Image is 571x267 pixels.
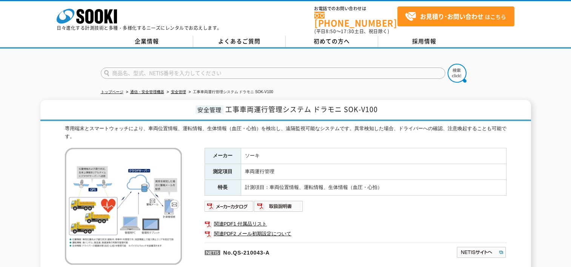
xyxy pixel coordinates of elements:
span: (平日 ～ 土日、祝日除く) [314,28,389,35]
a: 安全管理 [171,90,186,94]
a: 関連PDF2 メール初期設定について [205,229,506,239]
td: 車両運行管理 [241,164,506,180]
a: トップページ [101,90,123,94]
span: はこちら [405,11,506,22]
strong: お見積り･お問い合わせ [420,12,483,21]
a: お見積り･お問い合わせはこちら [397,6,514,26]
img: 工事車両運行管理システム ドラモニ SOK-V100 [65,148,182,265]
a: [PHONE_NUMBER] [314,12,397,27]
span: 工事車両運行管理システム ドラモニ SOK-V100 [225,104,378,114]
a: 通信・安全管理機器 [130,90,164,94]
a: よくあるご質問 [193,36,286,47]
img: btn_search.png [448,64,466,83]
span: 安全管理 [195,105,223,114]
img: メーカーカタログ [205,200,254,212]
span: 8:50 [326,28,336,35]
span: 17:30 [341,28,354,35]
th: 測定項目 [205,164,241,180]
a: 取扱説明書 [254,205,303,211]
a: 関連PDF1 付属品リスト [205,219,506,229]
a: メーカーカタログ [205,205,254,211]
img: NETISサイトへ [456,246,506,258]
a: 採用情報 [378,36,471,47]
a: 企業情報 [101,36,193,47]
img: 取扱説明書 [254,200,303,212]
th: 特長 [205,180,241,196]
td: ソーキ [241,148,506,164]
a: 初めての方へ [286,36,378,47]
p: 日々進化する計測技術と多種・多様化するニーズにレンタルでお応えします。 [57,26,222,30]
li: 工事車両運行管理システム ドラモニ SOK-V100 [187,88,273,96]
input: 商品名、型式、NETIS番号を入力してください [101,68,445,79]
p: No.QS-210043-A [205,242,383,261]
span: 初めての方へ [314,37,350,45]
span: お電話でのお問い合わせは [314,6,397,11]
th: メーカー [205,148,241,164]
td: 計測項目：車両位置情報、運転情報、生体情報（血圧・心拍） [241,180,506,196]
div: 専用端末とスマートウォッチにより、車両位置情報、運転情報、生体情報（血圧・心拍）を検出し、遠隔監視可能なシステムです。異常検知した場合、ドライバーへの確認、注意喚起することも可能です。 [65,125,506,141]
